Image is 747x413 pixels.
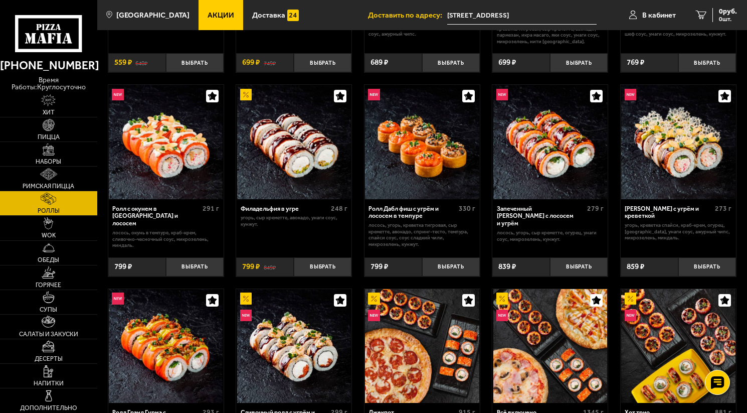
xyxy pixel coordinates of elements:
p: креветка тигровая, Сыр креметте, авокадо, пармезан, икра масаго, яки соус, унаги соус, микрозелен... [497,26,604,45]
span: 279 г [587,204,604,213]
span: Наборы [36,159,61,165]
span: 689 ₽ [370,59,388,67]
span: 859 ₽ [627,263,644,271]
p: лосось, окунь в темпуре, краб-крем, сливочно-чесночный соус, микрозелень, миндаль. [112,230,219,248]
img: Новинка [625,89,636,100]
div: [PERSON_NAME] с угрём и креветкой [625,205,712,220]
p: лосось, угорь, креветка тигровая, Сыр креметте, авокадо, спринг-тесто, темпура, спайси соус, соус... [368,222,475,247]
span: 0 руб. [719,8,737,15]
button: Выбрать [422,257,480,277]
span: Роллы [38,208,60,214]
span: 248 г [331,204,347,213]
img: Акционный [496,293,508,304]
span: 699 ₽ [498,59,516,67]
img: Акционный [625,293,636,304]
img: Ролл Дабл фиш с угрём и лососем в темпуре [365,85,479,199]
img: Филадельфия в угре [237,85,351,199]
img: Новинка [240,310,252,321]
button: Выбрать [422,53,480,72]
p: угорь, креветка спайси, краб-крем, огурец, [GEOGRAPHIC_DATA], унаги соус, ажурный чипс, микрозеле... [625,222,731,241]
img: Акционный [240,293,252,304]
span: Обеды [38,257,59,263]
span: Хит [43,109,55,115]
span: Горячее [36,282,61,288]
img: Запеченный ролл Гурмэ с лососем и угрём [493,85,607,199]
span: 799 ₽ [370,263,388,271]
a: НовинкаРолл Дабл фиш с угрём и лососем в темпуре [364,85,480,199]
a: АкционныйНовинкаДжекпот [364,289,480,403]
span: 839 ₽ [498,263,516,271]
img: Сливочный ролл с угрём и лососем [237,289,351,403]
a: НовинкаРолл Гранд Гурмэ с креветкой, лососем и угрём [108,289,224,403]
a: НовинкаРолл Калипсо с угрём и креветкой [621,85,736,199]
span: Акции [208,12,234,19]
img: Новинка [496,310,508,321]
button: Выбрать [550,53,608,72]
img: Акционный [240,89,252,100]
span: Дополнительно [20,405,77,411]
span: 0 шт. [719,16,737,22]
p: лосось, угорь, Сыр креметте, огурец, унаги соус, микрозелень, кунжут. [497,230,604,242]
img: Ролл Калипсо с угрём и креветкой [621,85,735,199]
span: Супы [40,307,57,313]
img: Новинка [112,89,123,100]
button: Выбрать [294,257,351,277]
a: АкционныйФиладельфия в угре [236,85,351,199]
a: АкционныйНовинкаВсё включено [492,289,608,403]
span: 769 ₽ [627,59,644,67]
img: Новинка [368,89,380,100]
span: 330 г [459,204,475,213]
button: Выбрать [166,257,224,277]
span: 699 ₽ [242,59,260,67]
img: Новинка [112,293,123,304]
span: Салаты и закуски [19,331,78,337]
img: Акционный [368,293,380,304]
s: 749 ₽ [264,59,276,67]
s: 640 ₽ [135,59,147,67]
input: Ваш адрес доставки [447,6,597,25]
img: Новинка [625,310,636,321]
button: Выбрать [550,257,608,277]
span: 291 г [203,204,219,213]
img: Новинка [496,89,508,100]
button: Выбрать [294,53,351,72]
span: Десерты [35,356,63,362]
img: Джекпот [365,289,479,403]
div: Запеченный [PERSON_NAME] с лососем и угрём [497,205,585,228]
span: 559 ₽ [114,59,132,67]
span: В кабинет [642,12,676,19]
span: Напитки [34,380,64,386]
div: Ролл с окунем в [GEOGRAPHIC_DATA] и лососем [112,205,200,228]
img: Ролл Гранд Гурмэ с креветкой, лососем и угрём [109,289,223,403]
span: Римская пицца [23,183,74,189]
div: Филадельфия в угре [241,205,328,213]
button: Выбрать [166,53,224,72]
span: 799 ₽ [242,263,260,271]
span: Пицца [38,134,60,140]
span: Доставить по адресу: [368,12,447,19]
s: 849 ₽ [264,263,276,271]
img: 15daf4d41897b9f0e9f617042186c801.svg [287,10,299,21]
p: угорь, Сыр креметте, авокадо, унаги соус, кунжут. [241,215,347,227]
span: [GEOGRAPHIC_DATA] [116,12,190,19]
button: Выбрать [678,53,736,72]
button: Выбрать [678,257,736,277]
span: Доставка [252,12,285,19]
img: Всё включено [493,289,607,403]
img: Хот трио [621,289,735,403]
div: Ролл Дабл фиш с угрём и лососем в темпуре [368,205,456,220]
a: АкционныйНовинкаХот трио [621,289,736,403]
img: Новинка [368,310,380,321]
a: НовинкаРолл с окунем в темпуре и лососем [108,85,224,199]
img: Ролл с окунем в темпуре и лососем [109,85,223,199]
span: Витебский проспект, 101к3 [447,6,597,25]
a: АкционныйНовинкаСливочный ролл с угрём и лососем [236,289,351,403]
span: 799 ₽ [114,263,132,271]
a: НовинкаЗапеченный ролл Гурмэ с лососем и угрём [492,85,608,199]
span: 273 г [715,204,731,213]
span: WOK [42,232,56,238]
